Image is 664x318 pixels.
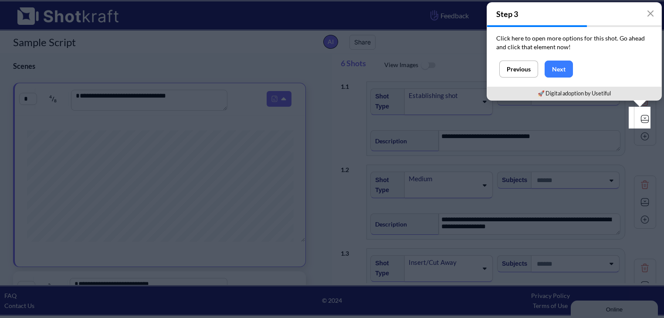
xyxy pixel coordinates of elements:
[487,3,661,25] h4: Step 3
[7,7,81,14] div: Online
[545,61,573,78] button: Next
[499,61,538,78] button: Previous
[638,112,651,125] img: Expand Icon
[538,90,611,97] a: 🚀 Digital adoption by Usetiful
[496,34,652,51] p: Click here to open more options for this shot. Go ahead and click that element now!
